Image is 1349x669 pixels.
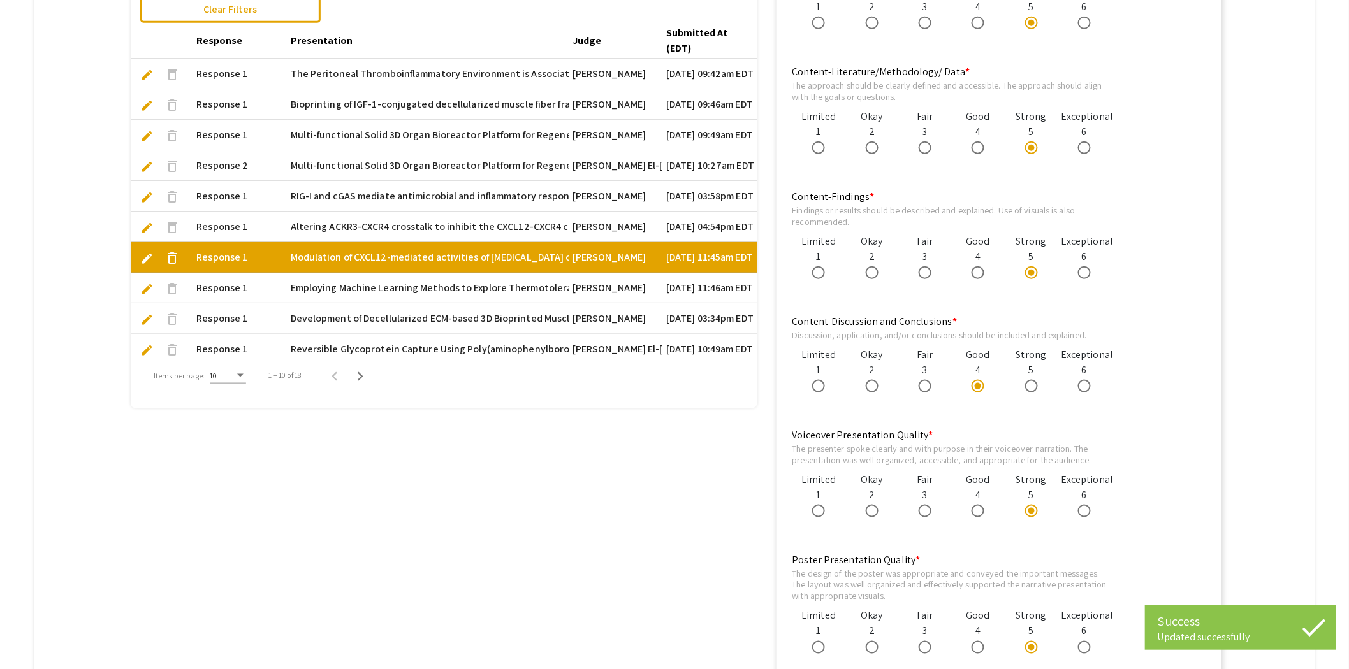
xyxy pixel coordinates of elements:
[569,89,663,120] mat-cell: [PERSON_NAME]
[134,245,159,270] button: edit
[288,273,569,303] mat-cell: Employing Machine Learning Methods to Explore Thermotolerance Genetics in Saccharomycotina Yeasts
[569,242,663,273] mat-cell: [PERSON_NAME]
[159,245,185,270] button: delete
[569,181,663,212] mat-cell: [PERSON_NAME]
[663,59,757,89] mat-cell: [DATE] 09:42am EDT
[291,33,364,48] div: Presentation
[291,33,353,48] div: Presentation
[898,234,951,280] div: 3
[134,275,159,301] button: edit
[1158,612,1323,631] div: Success
[666,25,742,56] div: Submitted At (EDT)
[1058,608,1111,654] div: 6
[792,329,1111,341] div: Discussion, application, and/or conclusions should be included and explained.
[792,472,845,518] div: 1
[666,25,754,56] div: Submitted At (EDT)
[140,68,154,82] span: edit
[159,275,185,301] button: delete
[288,181,569,212] mat-cell: RIG-I and cGAS mediate antimicrobial and inflammatory responses of primary osteoblasts to [MEDICA...
[1058,347,1111,363] div: Exceptional
[952,472,1005,518] div: 4
[134,336,159,362] button: edit
[569,303,663,334] mat-cell: [PERSON_NAME]
[1005,608,1058,654] div: 5
[792,568,1111,601] div: The design of the poster was appropriate and conveyed the important messages. The layout was well...
[134,183,159,209] button: edit
[569,334,663,364] mat-cell: [PERSON_NAME] El-[PERSON_NAME]
[193,181,287,212] mat-cell: Response 1
[193,242,287,273] mat-cell: Response 1
[952,608,1005,654] div: 4
[572,33,601,48] div: Judge
[792,190,875,203] mat-label: Content-Findings
[1005,608,1058,624] div: Strong
[952,347,1005,363] div: Good
[569,120,663,150] mat-cell: [PERSON_NAME]
[288,59,569,89] mat-cell: The Peritoneal Thromboinflammatory Environment is Associated with Epithelial [MEDICAL_DATA] Loss ...
[1058,347,1111,393] div: 6
[159,336,185,362] button: delete
[193,89,287,120] mat-cell: Response 1
[898,472,951,487] div: Fair
[164,250,180,266] span: delete
[210,371,217,380] span: 10
[193,303,287,334] mat-cell: Response 1
[845,347,898,393] div: 2
[159,61,185,87] button: delete
[792,234,845,249] div: Limited
[898,347,951,363] div: Fair
[134,214,159,240] button: edit
[663,303,757,334] mat-cell: [DATE] 03:34pm EDT
[154,370,205,382] div: Items per page:
[845,109,898,155] div: 2
[196,33,254,48] div: Response
[898,109,951,124] div: Fair
[140,129,154,143] span: edit
[288,212,569,242] mat-cell: Altering ACKR3-CXCR4 crosstalk to inhibit the CXCL12-CXCR4 chemokine-driven [MEDICAL_DATA] progre...
[193,59,287,89] mat-cell: Response 1
[269,370,302,381] div: 1 – 10 of 18
[792,234,845,280] div: 1
[134,92,159,117] button: edit
[572,33,613,48] div: Judge
[140,221,154,234] span: edit
[164,67,180,82] span: delete
[134,153,159,178] button: edit
[952,472,1005,487] div: Good
[164,97,180,113] span: delete
[792,608,845,624] div: Limited
[193,273,287,303] mat-cell: Response 1
[1005,347,1058,393] div: 5
[792,608,845,654] div: 1
[140,191,154,204] span: edit
[663,334,757,364] mat-cell: [DATE] 10:49am EDT
[952,234,1005,280] div: 4
[952,109,1005,124] div: Good
[663,212,757,242] mat-cell: [DATE] 04:54pm EDT
[159,122,185,148] button: delete
[134,306,159,331] button: edit
[952,234,1005,249] div: Good
[1058,234,1111,249] div: Exceptional
[663,120,757,150] mat-cell: [DATE] 09:49am EDT
[898,608,951,654] div: 3
[140,313,154,326] span: edit
[288,89,569,120] mat-cell: Bioprinting of IGF-1-conjugated decellularized muscle fiber fragments for transplantable muscle c...
[164,159,180,174] span: delete
[1005,109,1058,155] div: 5
[792,109,845,155] div: 1
[1058,109,1111,155] div: 6
[164,312,180,327] span: delete
[1005,472,1058,518] div: 5
[10,612,54,659] iframe: Chat
[792,443,1111,465] div: The presenter spoke clearly and with purpose in their voiceover narration. The presentation was w...
[210,371,246,380] mat-select: Items per page:
[898,234,951,249] div: Fair
[288,150,569,181] mat-cell: Multi-functional Solid 3D Organ Bioreactor Platform for Regenerative Medicine Applications
[952,109,1005,155] div: 4
[1058,472,1111,518] div: 6
[140,282,154,296] span: edit
[898,347,951,393] div: 3
[159,153,185,178] button: delete
[792,80,1111,102] div: The approach should be clearly defined and accessible. The approach should align with the goals o...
